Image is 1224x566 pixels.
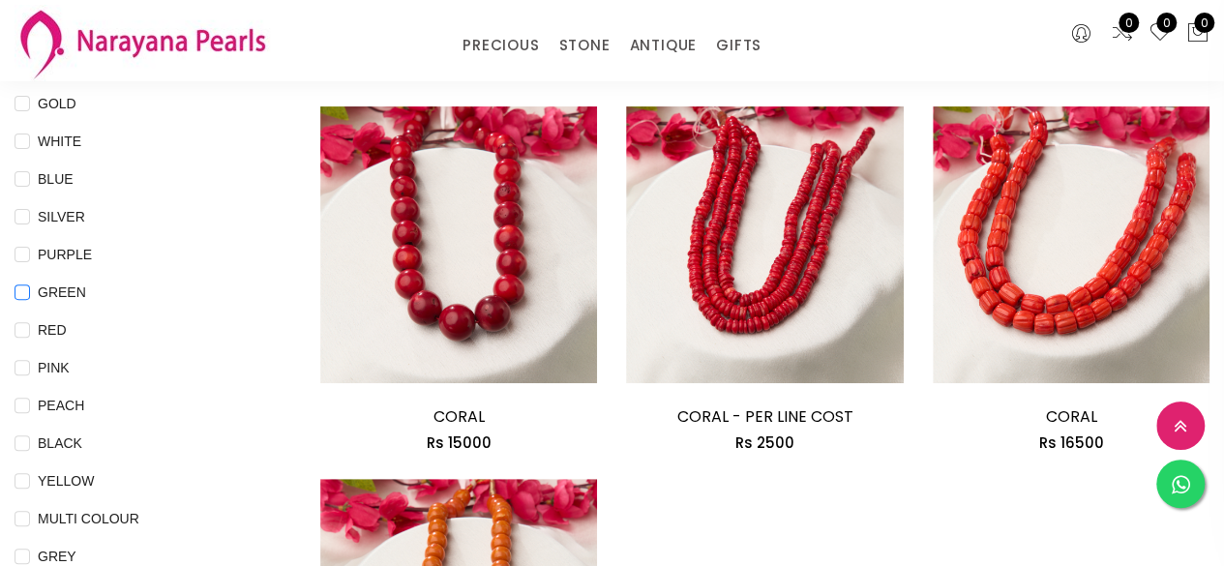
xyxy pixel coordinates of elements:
span: MULTI COLOUR [30,508,147,529]
span: BLUE [30,168,81,190]
a: ANTIQUE [629,31,697,60]
span: Rs 2500 [735,432,794,453]
button: 0 [1186,21,1209,46]
span: PINK [30,357,77,378]
span: 0 [1156,13,1177,33]
a: 0 [1111,21,1134,46]
a: CORAL [1045,405,1096,428]
a: STONE [558,31,610,60]
span: PURPLE [30,244,100,265]
a: CORAL - PER LINE COST [677,405,853,428]
span: GREEN [30,282,94,303]
span: GOLD [30,93,84,114]
a: PRECIOUS [463,31,539,60]
span: YELLOW [30,470,102,492]
a: CORAL [433,405,485,428]
span: BLACK [30,432,90,454]
span: RED [30,319,75,341]
a: GIFTS [716,31,761,60]
span: SILVER [30,206,93,227]
span: WHITE [30,131,89,152]
span: PEACH [30,395,92,416]
span: 0 [1194,13,1214,33]
a: 0 [1149,21,1172,46]
span: 0 [1119,13,1139,33]
span: Rs 15000 [427,432,492,453]
span: Rs 16500 [1038,432,1103,453]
